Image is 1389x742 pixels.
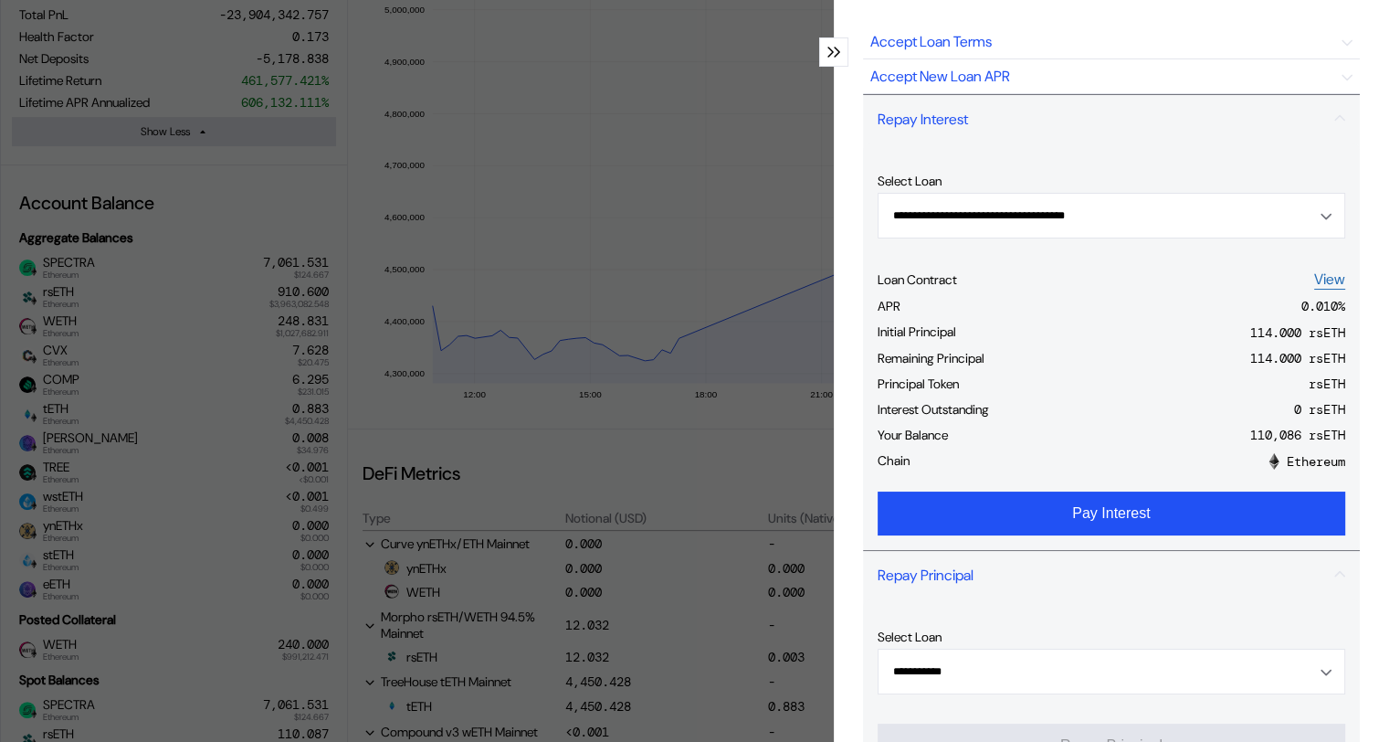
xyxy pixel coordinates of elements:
[1294,401,1345,418] div: 0 rsETH
[870,67,1010,86] div: Accept New Loan APR
[878,452,910,469] div: Chain
[878,173,1345,189] div: Select Loan
[878,193,1345,238] button: Open menu
[1301,298,1345,314] div: 0.010 %
[878,649,1345,694] button: Open menu
[1250,350,1345,366] div: 114.000 rsETH
[878,376,959,392] div: Principal Token
[1309,376,1345,392] div: rsETH
[878,427,948,443] div: Your Balance
[878,629,1345,645] div: Select Loan
[1266,453,1345,470] div: Ethereum
[878,492,1345,535] button: Pay Interest
[878,323,956,340] div: Initial Principal
[878,271,957,288] div: Loan Contract
[1314,270,1345,290] a: View
[870,32,992,51] div: Accept Loan Terms
[1250,427,1345,443] div: 110,086 rsETH
[1250,324,1345,341] div: 114.000 rsETH
[878,401,989,418] div: Interest Outstanding
[878,350,984,366] div: Remaining Principal
[1266,453,1282,470] img: 1
[878,110,968,129] div: Repay Interest
[878,298,900,314] div: APR
[878,566,973,585] div: Repay Principal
